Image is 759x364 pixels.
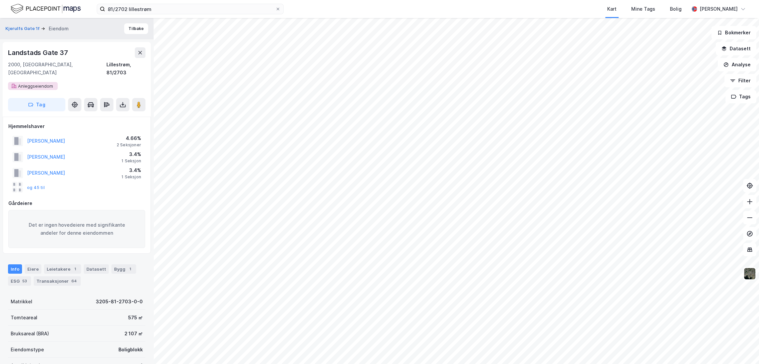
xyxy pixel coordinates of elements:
[8,61,106,77] div: 2000, [GEOGRAPHIC_DATA], [GEOGRAPHIC_DATA]
[718,58,756,71] button: Analyse
[121,174,141,180] div: 1 Seksjon
[70,278,78,284] div: 64
[106,61,145,77] div: Lillestrøm, 81/2703
[121,150,141,158] div: 3.4%
[11,298,32,306] div: Matrikkel
[11,314,37,322] div: Tomteareal
[8,199,145,207] div: Gårdeiere
[128,314,143,322] div: 575 ㎡
[5,25,41,32] button: Kjerulfs Gate 1f
[127,266,133,272] div: 1
[117,134,141,142] div: 4.66%
[124,23,148,34] button: Tilbake
[726,332,759,364] iframe: Chat Widget
[84,264,109,274] div: Datasett
[607,5,617,13] div: Kart
[743,267,756,280] img: 9k=
[725,90,756,103] button: Tags
[724,74,756,87] button: Filter
[8,276,31,286] div: ESG
[11,3,81,15] img: logo.f888ab2527a4732fd821a326f86c7f29.svg
[726,332,759,364] div: Kontrollprogram for chat
[8,122,145,130] div: Hjemmelshaver
[49,25,69,33] div: Eiendom
[121,166,141,174] div: 3.4%
[21,278,28,284] div: 53
[96,298,143,306] div: 3205-81-2703-0-0
[117,142,141,148] div: 2 Seksjoner
[118,346,143,354] div: Boligblokk
[8,98,65,111] button: Tag
[700,5,738,13] div: [PERSON_NAME]
[11,330,49,338] div: Bruksareal (BRA)
[670,5,682,13] div: Bolig
[716,42,756,55] button: Datasett
[111,264,136,274] div: Bygg
[124,330,143,338] div: 2 107 ㎡
[8,264,22,274] div: Info
[105,4,275,14] input: Søk på adresse, matrikkel, gårdeiere, leietakere eller personer
[44,264,81,274] div: Leietakere
[8,210,145,248] div: Det er ingen hovedeiere med signifikante andeler for denne eiendommen
[8,47,69,58] div: Landstads Gate 37
[711,26,756,39] button: Bokmerker
[34,276,81,286] div: Transaksjoner
[631,5,655,13] div: Mine Tags
[11,346,44,354] div: Eiendomstype
[25,264,41,274] div: Eiere
[121,158,141,164] div: 1 Seksjon
[72,266,78,272] div: 1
